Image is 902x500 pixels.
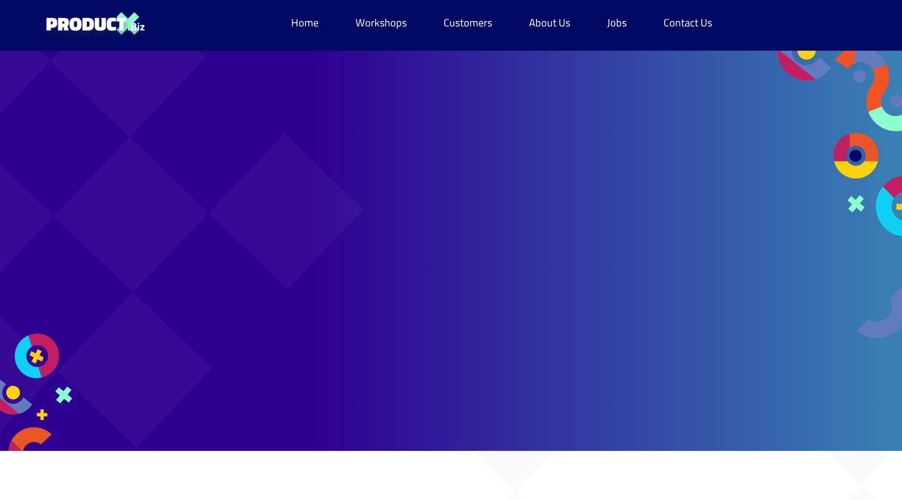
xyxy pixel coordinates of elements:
[597,11,637,35] a: Jobs
[653,11,723,35] a: Contact Us
[281,11,329,35] a: Home
[519,11,581,35] a: About Us
[281,11,723,35] nav: Menu
[345,11,417,35] a: Workshops
[433,11,503,35] a: Customers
